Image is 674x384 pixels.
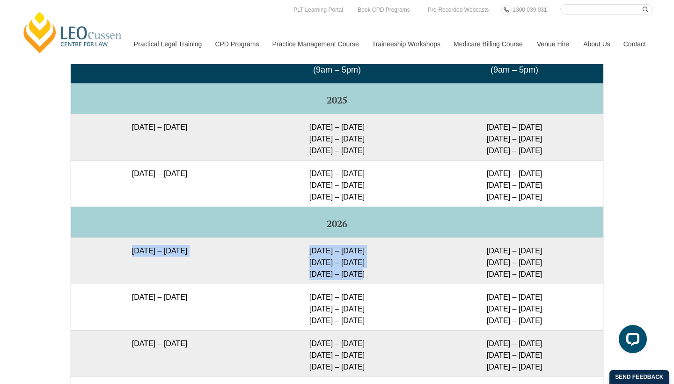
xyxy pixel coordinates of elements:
a: [PERSON_NAME] Centre for Law [21,10,125,54]
span: Blended and Onsite Immersives* (9am – 5pm) [276,53,398,74]
td: [DATE] – [DATE] [DATE] – [DATE] [DATE] – [DATE] [249,330,426,377]
a: Practice Management Course [265,24,365,64]
td: [DATE] – [DATE] [DATE] – [DATE] [DATE] – [DATE] [426,284,603,330]
td: [DATE] – [DATE] [71,160,249,207]
a: Practical Legal Training [127,24,208,64]
span: Online Immersives* (9am – 5pm) [478,53,551,74]
td: [DATE] – [DATE] [DATE] – [DATE] [DATE] – [DATE] [426,330,603,377]
h5: 2025 [75,95,600,105]
td: [DATE] – [DATE] [71,237,249,284]
a: CPD Programs [208,24,265,64]
td: [DATE] – [DATE] [DATE] – [DATE] [DATE] – [DATE] [249,114,426,160]
td: [DATE] – [DATE] [DATE] – [DATE] [DATE] – [DATE] [426,237,603,284]
a: Medicare Billing Course [447,24,530,64]
a: Pre-Recorded Webcasts [425,5,491,15]
td: [DATE] – [DATE] [DATE] – [DATE] [DATE] – [DATE] [249,284,426,330]
td: [DATE] – [DATE] [DATE] – [DATE] [DATE] – [DATE] [249,160,426,207]
iframe: LiveChat chat widget [611,321,651,361]
td: [DATE] – [DATE] [DATE] – [DATE] [DATE] – [DATE] [249,237,426,284]
td: [DATE] – [DATE] [71,330,249,377]
a: About Us [576,24,616,64]
a: Venue Hire [530,24,576,64]
td: [DATE] – [DATE] [71,284,249,330]
h5: 2026 [75,219,600,229]
td: [DATE] – [DATE] [DATE] – [DATE] [DATE] – [DATE] [426,160,603,207]
td: [DATE] – [DATE] [DATE] – [DATE] [DATE] – [DATE] [426,114,603,160]
span: 1300 039 031 [513,7,547,13]
a: Book CPD Programs [355,5,412,15]
a: PLT Learning Portal [291,5,345,15]
a: Traineeship Workshops [365,24,447,64]
td: [DATE] – [DATE] [71,114,249,160]
a: 1300 039 031 [510,5,549,15]
a: Contact [616,24,653,64]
